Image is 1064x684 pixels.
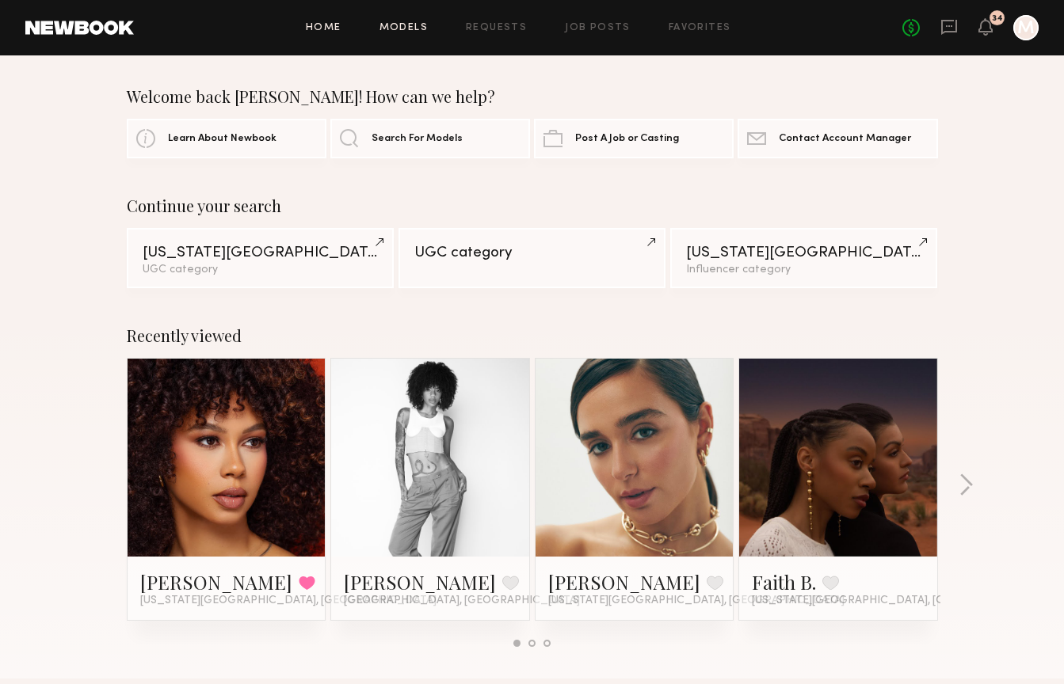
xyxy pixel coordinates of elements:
a: Job Posts [565,23,631,33]
div: Influencer category [686,264,921,275]
span: [US_STATE][GEOGRAPHIC_DATA], [GEOGRAPHIC_DATA] [548,595,845,607]
span: Search For Models [372,134,463,144]
span: Contact Account Manager [779,134,911,144]
span: [US_STATE][GEOGRAPHIC_DATA], [GEOGRAPHIC_DATA] [140,595,437,607]
span: [US_STATE][GEOGRAPHIC_DATA], [GEOGRAPHIC_DATA] [752,595,1048,607]
span: Learn About Newbook [168,134,276,144]
div: Welcome back [PERSON_NAME]! How can we help? [127,87,938,106]
a: [PERSON_NAME] [140,569,292,595]
a: [PERSON_NAME] [548,569,700,595]
div: Continue your search [127,196,938,215]
a: Models [379,23,428,33]
div: Recently viewed [127,326,938,345]
a: Faith B. [752,569,816,595]
div: [US_STATE][GEOGRAPHIC_DATA] [686,245,921,260]
div: UGC category [143,264,378,275]
a: M [1013,15,1039,40]
a: Contact Account Manager [738,119,937,158]
a: Home [306,23,341,33]
a: UGC category [399,228,665,288]
a: [US_STATE][GEOGRAPHIC_DATA]Influencer category [670,228,937,288]
a: [PERSON_NAME] [344,569,496,595]
span: [GEOGRAPHIC_DATA], [GEOGRAPHIC_DATA] [344,595,580,607]
a: Search For Models [330,119,530,158]
span: Post A Job or Casting [575,134,679,144]
a: Favorites [669,23,731,33]
div: UGC category [414,245,650,260]
a: [US_STATE][GEOGRAPHIC_DATA]UGC category [127,228,394,288]
a: Requests [466,23,527,33]
a: Learn About Newbook [127,119,326,158]
a: Post A Job or Casting [534,119,734,158]
div: 34 [992,14,1003,23]
div: [US_STATE][GEOGRAPHIC_DATA] [143,245,378,260]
